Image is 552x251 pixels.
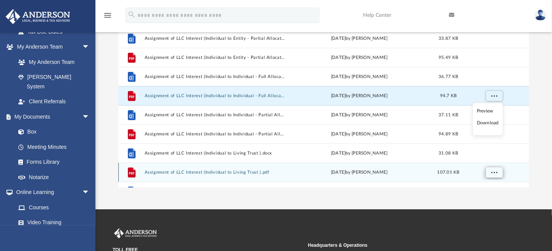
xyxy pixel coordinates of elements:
[11,200,97,215] a: Courses
[477,107,499,115] li: Preview
[11,94,97,109] a: Client Referrals
[11,124,94,140] a: Box
[439,36,458,41] span: 33.87 KB
[289,150,429,157] div: [DATE] by [PERSON_NAME]
[82,109,97,125] span: arrow_drop_down
[11,215,94,230] a: Video Training
[439,113,458,117] span: 37.11 KB
[128,10,136,19] i: search
[118,29,529,187] div: grid
[82,39,97,55] span: arrow_drop_down
[535,10,546,21] img: User Pic
[11,170,97,185] a: Notarize
[11,70,97,94] a: [PERSON_NAME] System
[439,55,458,60] span: 95.49 KB
[289,169,429,176] div: [DATE] by [PERSON_NAME]
[11,139,97,155] a: Meeting Minutes
[113,228,158,238] img: Anderson Advisors Platinum Portal
[5,39,97,55] a: My Anderson Teamarrow_drop_down
[82,185,97,200] span: arrow_drop_down
[103,15,112,20] a: menu
[144,55,285,60] button: Assignment of LLC Interest (Individual to Entity - Partial Allocation).pdf
[103,11,112,20] i: menu
[472,103,503,136] ul: More options
[3,9,73,24] img: Anderson Advisors Platinum Portal
[289,54,429,61] div: [DATE] by [PERSON_NAME]
[5,185,97,200] a: Online Learningarrow_drop_down
[289,73,429,80] div: [DATE] by [PERSON_NAME]
[144,93,285,98] button: Assignment of LLC Interest (Individual to Individual - Full Allocation).pdf
[439,151,458,155] span: 31.08 KB
[289,131,429,138] div: [DATE] by [PERSON_NAME]
[144,132,285,137] button: Assignment of LLC Interest (Individual to Individual - Partial Allocation).pdf
[440,94,457,98] span: 94.7 KB
[11,155,94,170] a: Forms Library
[144,170,285,175] button: Assignment of LLC Interest (Individual to Living Trust ).pdf
[485,90,503,102] button: More options
[439,75,458,79] span: 36.77 KB
[5,109,97,124] a: My Documentsarrow_drop_down
[437,170,459,174] span: 107.01 KB
[308,242,498,249] small: Headquarters & Operations
[144,74,285,79] button: Assignment of LLC Interest (Individual to Individual - Full Allocation).docx
[144,151,285,156] button: Assignment of LLC Interest (Individual to Living Trust ).docx
[485,167,503,178] button: More options
[439,132,458,136] span: 94.89 KB
[289,112,429,119] div: [DATE] by [PERSON_NAME]
[144,36,285,41] button: Assignment of LLC Interest (Individual to Entity - Partial Allocation).docx
[477,119,499,127] li: Download
[289,35,429,42] div: [DATE] by [PERSON_NAME]
[144,112,285,117] button: Assignment of LLC Interest (Individual to Individual - Partial Allocation).docx
[11,54,94,70] a: My Anderson Team
[289,93,429,99] div: [DATE] by [PERSON_NAME]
